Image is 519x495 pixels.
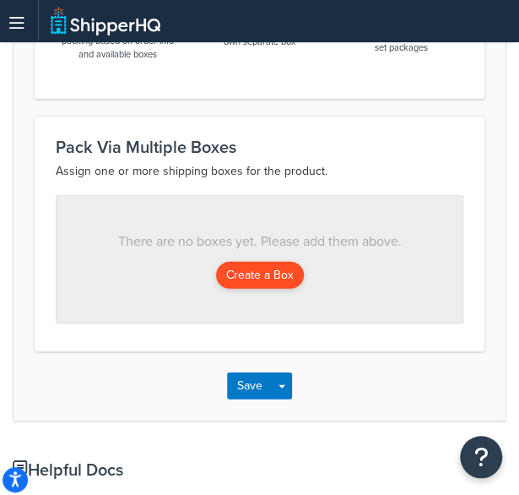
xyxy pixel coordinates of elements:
[216,262,304,289] button: Create a Box
[460,436,502,478] button: Open Resource Center
[90,230,429,253] p: There are no boxes yet. Please add them above.
[227,373,273,400] button: Save
[13,460,506,479] h3: Helpful Docs
[56,138,463,156] h3: Pack Via Multiple Boxes
[56,161,463,182] p: Assign one or more shipping boxes for the product.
